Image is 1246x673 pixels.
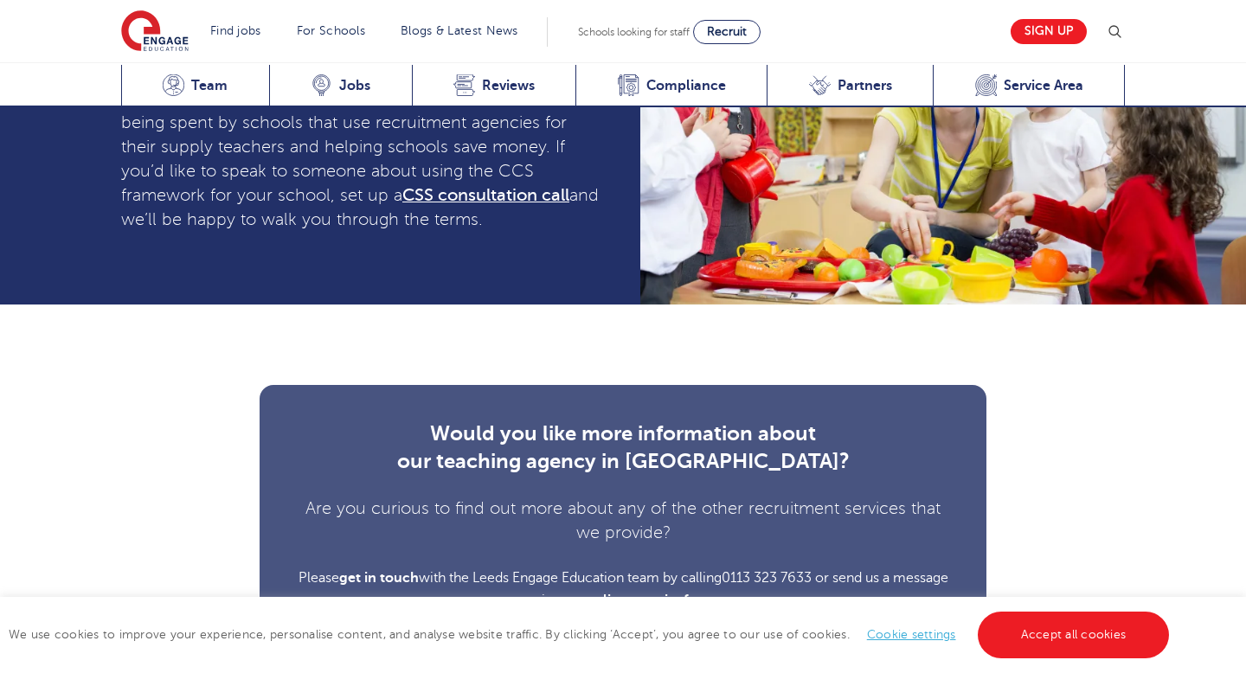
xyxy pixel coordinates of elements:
span: for the provision of supply teachers, providing greater transparency on how government funds are ... [121,65,603,205]
span: Reviews [482,77,535,94]
span: Jobs [339,77,370,94]
span: Partners [838,77,892,94]
a: Cookie settings [867,628,956,641]
a: get in touch [339,570,419,586]
a: Team [121,65,269,107]
a: online enquiry form [586,593,716,608]
span: Please [299,570,339,586]
a: Blogs & Latest News [401,24,518,37]
a: Recruit [693,20,761,44]
span: Recruit [707,25,747,38]
span: Compliance [646,77,726,94]
span: We use cookies to improve your experience, personalise content, and analyse website traffic. By c... [9,628,1173,641]
a: Find jobs [210,24,261,37]
a: Jobs [269,65,412,107]
span: Service Area [1004,77,1083,94]
img: Engage Education [121,10,189,54]
a: Compliance [575,65,767,107]
span: Team [191,77,228,94]
a: For Schools [297,24,365,37]
a: Sign up [1011,19,1087,44]
h5: Are you curious to find out more about any of the other recruitment services that we provide? [294,497,952,545]
a: CSS consultation call [402,185,569,205]
span: and we’ll be happy to walk you through the terms. [121,186,599,229]
a: Partners [767,65,933,107]
span: with the Leeds Engage Education team by calling [419,570,722,586]
a: Reviews [412,65,576,107]
a: Service Area [933,65,1125,107]
a: Accept all cookies [978,612,1170,658]
span: Schools looking for staff [578,26,690,38]
h4: Would you like more information about our teaching agency in [GEOGRAPHIC_DATA]? [294,420,952,475]
span: 0113 323 7633 or send us a message using our . [528,570,948,608]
